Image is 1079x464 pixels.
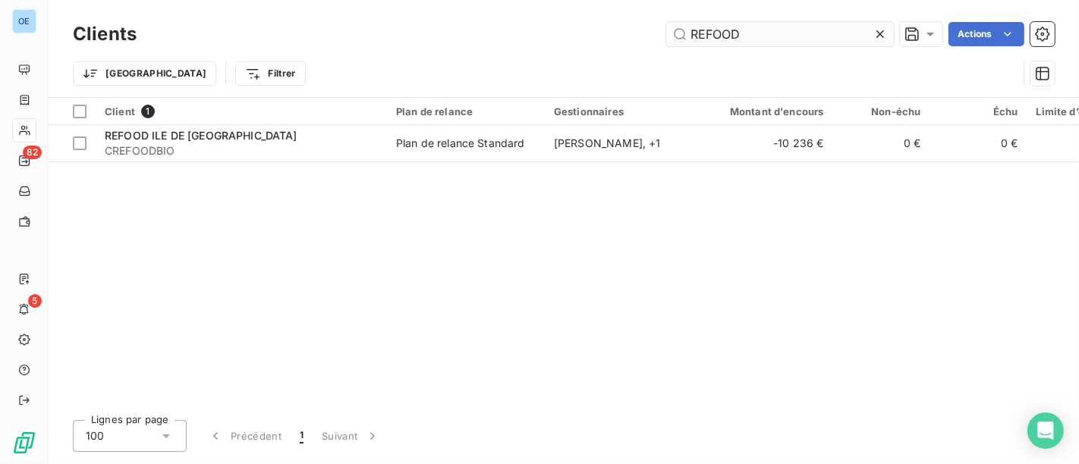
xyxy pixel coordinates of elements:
[396,105,536,118] div: Plan de relance
[703,125,833,161] td: -10 236 €
[833,125,930,161] td: 0 €
[396,136,525,151] div: Plan de relance Standard
[948,22,1024,46] button: Actions
[666,22,894,46] input: Rechercher
[930,125,1027,161] td: 0 €
[73,20,137,48] h3: Clients
[842,105,921,118] div: Non-échu
[235,61,305,86] button: Filtrer
[73,61,216,86] button: [GEOGRAPHIC_DATA]
[105,129,297,142] span: REFOOD ILE DE [GEOGRAPHIC_DATA]
[313,420,389,452] button: Suivant
[86,428,104,444] span: 100
[141,105,155,118] span: 1
[28,294,42,308] span: 5
[23,146,42,159] span: 82
[291,420,313,452] button: 1
[1027,412,1064,449] div: Open Intercom Messenger
[712,105,824,118] div: Montant d'encours
[105,143,378,158] span: CREFOODBIO
[12,431,36,455] img: Logo LeanPay
[300,428,304,444] span: 1
[12,9,36,33] div: OE
[554,136,694,151] div: [PERSON_NAME] , + 1
[939,105,1018,118] div: Échu
[105,105,135,118] span: Client
[554,105,694,118] div: Gestionnaires
[199,420,291,452] button: Précédent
